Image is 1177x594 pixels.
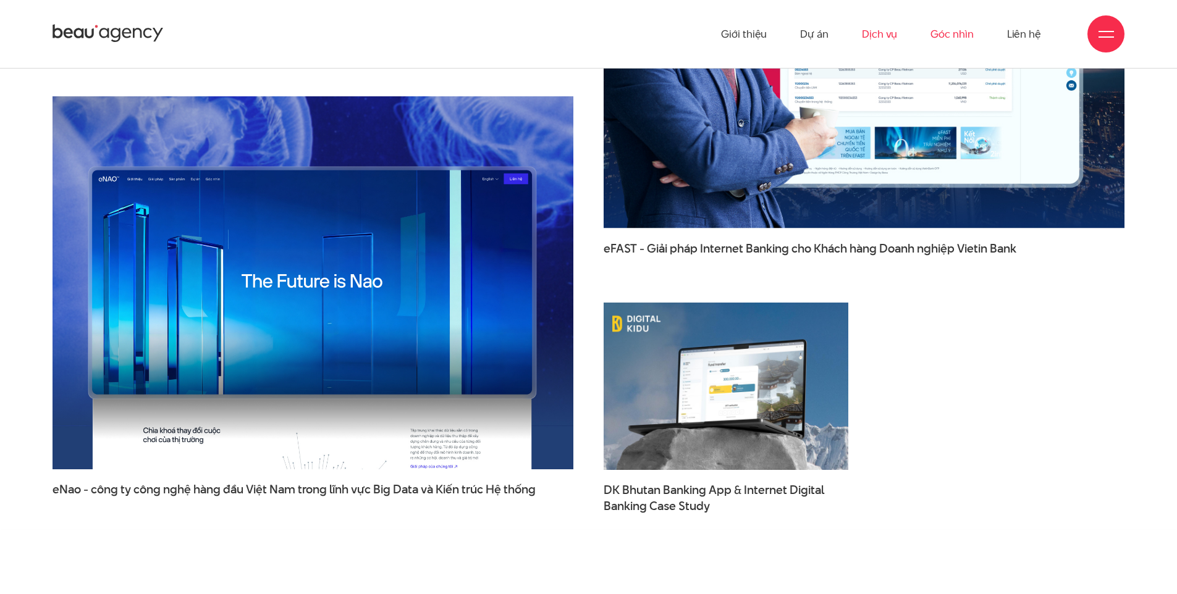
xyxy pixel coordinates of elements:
[246,481,267,498] span: Việt
[791,240,811,257] span: cho
[223,481,243,498] span: đầu
[917,240,955,257] span: nghiệp
[604,482,848,513] a: DK Bhutan Banking App & Internet DigitalBanking Case Study
[647,240,667,257] span: Giải
[604,241,1124,272] a: eFAST - Giải pháp Internet Banking cho Khách hàng Doanh nghiệp Vietin Bank
[421,481,433,498] span: và
[604,240,637,257] span: eFAST
[670,240,698,257] span: pháp
[604,498,710,514] span: Banking Case Study
[120,481,131,498] span: ty
[504,481,536,498] span: thống
[604,482,848,513] span: DK Bhutan Banking App & Internet Digital
[879,240,914,257] span: Doanh
[957,240,987,257] span: Vietin
[486,481,501,498] span: Hệ
[393,481,418,498] span: Data
[850,240,877,257] span: hàng
[639,240,644,257] span: -
[462,481,483,498] span: trúc
[53,482,573,512] a: eNao - công ty công nghệ hàng đầu Việt Nam trong lĩnh vực Big Data và Kiến trúc Hệ thống
[746,240,789,257] span: Banking
[133,481,161,498] span: công
[53,481,81,498] span: eNao
[814,240,847,257] span: Khách
[83,481,88,498] span: -
[373,481,390,498] span: Big
[329,481,348,498] span: lĩnh
[193,481,221,498] span: hàng
[269,481,295,498] span: Nam
[163,481,191,498] span: nghệ
[990,240,1016,257] span: Bank
[91,481,118,498] span: công
[700,240,743,257] span: Internet
[351,481,371,498] span: vực
[298,481,327,498] span: trong
[436,481,459,498] span: Kiến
